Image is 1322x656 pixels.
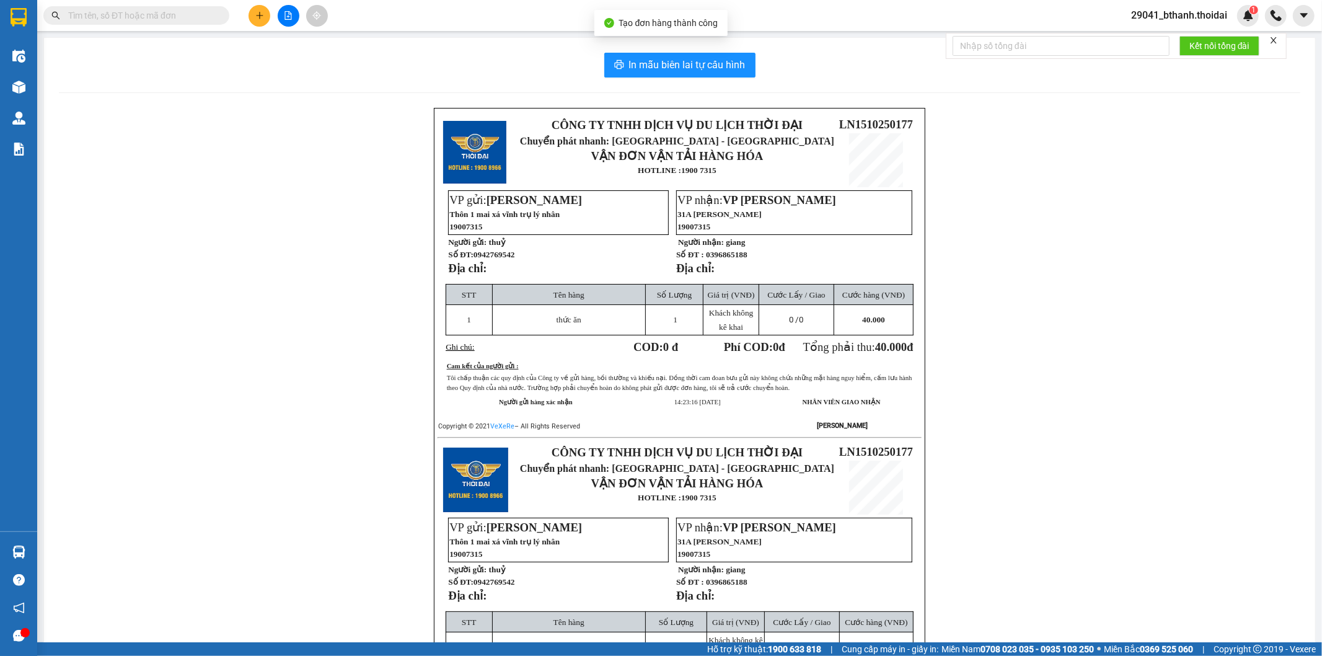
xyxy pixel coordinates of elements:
button: plus [249,5,270,27]
span: Tên hàng [553,290,584,299]
span: Tôi chấp thuận các quy định của Công ty về gửi hàng, bồi thường và khiếu nại. Đồng thời cam đoan ... [447,375,912,391]
button: Kết nối tổng đài [1179,36,1259,56]
span: 0942769542 [474,250,515,259]
span: Ghi chú: [446,342,474,352]
span: In mẫu biên lai tự cấu hình [629,57,746,73]
strong: Số ĐT: [448,250,514,259]
input: Nhập số tổng đài [953,36,1170,56]
strong: NHÂN VIÊN GIAO NHẬN [803,399,881,406]
span: Khách không kê khai [709,308,753,332]
img: warehouse-icon [12,50,25,63]
strong: 1900 633 818 [768,644,821,654]
span: VP nhận: [677,193,836,206]
span: notification [13,602,25,614]
span: copyright [1253,645,1262,654]
a: VeXeRe [490,422,514,430]
strong: 1900 7315 [681,493,716,502]
button: file-add [278,5,299,27]
strong: Người nhận: [678,237,724,247]
span: 29041_bthanh.thoidai [1121,7,1237,23]
strong: Người gửi: [448,565,487,574]
span: printer [614,60,624,71]
span: Chuyển phát nhanh: [GEOGRAPHIC_DATA] - [GEOGRAPHIC_DATA] [520,463,834,474]
span: VP gửi: [449,193,582,206]
span: Cước Lấy / Giao [767,290,825,299]
span: Số Lượng [659,618,694,627]
button: aim [306,5,328,27]
img: warehouse-icon [12,546,25,559]
span: Cước Lấy / Giao [773,618,831,627]
span: 1 [467,315,471,324]
span: | [1202,642,1204,656]
span: 0 đ [663,340,678,353]
span: question-circle [13,574,25,586]
strong: Người gửi: [448,237,487,247]
strong: [PERSON_NAME] [817,422,868,430]
span: Giá trị (VNĐ) [708,290,755,299]
span: VP [PERSON_NAME] [723,521,836,534]
span: aim [312,11,321,20]
span: thuỷ [489,565,506,574]
strong: 0708 023 035 - 0935 103 250 [980,644,1094,654]
span: Thôn 1 mai xá vĩnh trụ lý nhân [449,537,560,546]
strong: Địa chỉ: [448,262,487,275]
strong: Số ĐT: [448,577,514,587]
span: 31A [PERSON_NAME] [677,537,762,546]
u: Cam kết của người gửi : [447,363,519,370]
span: 0396865188 [706,577,747,587]
strong: Người gửi hàng xác nhận [499,399,573,406]
span: check-circle [604,18,614,28]
span: 0942769542 [474,577,515,587]
span: 0396865188 [706,250,747,259]
img: icon-new-feature [1243,10,1254,21]
strong: Số ĐT : [676,250,704,259]
strong: Địa chỉ: [676,262,715,275]
strong: 1900 7315 [681,166,716,175]
span: Kết nối tổng đài [1189,39,1249,53]
strong: CÔNG TY TNHH DỊCH VỤ DU LỊCH THỜI ĐẠI [552,446,803,459]
span: 19007315 [677,222,710,231]
strong: Người nhận: [678,565,724,574]
img: warehouse-icon [12,112,25,125]
button: caret-down [1293,5,1315,27]
span: close [1269,36,1278,45]
span: plus [255,11,264,20]
img: solution-icon [12,143,25,156]
span: LN1510250177 [839,118,913,131]
span: 0 / [790,315,804,324]
span: 0 [800,315,804,324]
span: giang [726,237,745,247]
span: 19007315 [449,222,482,231]
span: Hỗ trợ kỹ thuật: [707,642,821,656]
img: logo-vxr [11,8,27,27]
input: Tìm tên, số ĐT hoặc mã đơn [68,9,214,22]
span: giang [726,565,745,574]
button: printerIn mẫu biên lai tự cấu hình [604,53,756,78]
span: Miền Bắc [1104,642,1193,656]
strong: COD: [633,340,678,353]
span: Cước hàng (VNĐ) [842,290,905,299]
img: logo [443,121,506,184]
span: STT [462,290,477,299]
span: caret-down [1298,10,1310,21]
span: [PERSON_NAME] [487,193,582,206]
span: ⚪️ [1097,647,1101,652]
strong: CÔNG TY TNHH DỊCH VỤ DU LỊCH THỜI ĐẠI [552,118,803,131]
span: Thôn 1 mai xá vĩnh trụ lý nhân [449,210,560,219]
span: đ [907,340,913,353]
span: 19007315 [677,549,710,559]
span: | [831,642,832,656]
span: STT [462,618,477,627]
span: [PERSON_NAME] [487,521,582,534]
strong: HOTLINE : [638,166,681,175]
span: file-add [284,11,293,20]
span: Cước hàng (VNĐ) [845,618,908,627]
span: LN1510250177 [839,445,913,458]
strong: Số ĐT : [676,577,704,587]
strong: Địa chỉ: [676,589,715,602]
span: search [51,11,60,20]
span: Tạo đơn hàng thành công [619,18,718,28]
strong: 0369 525 060 [1140,644,1193,654]
span: Cung cấp máy in - giấy in: [842,642,938,656]
span: 40.000 [862,315,885,324]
